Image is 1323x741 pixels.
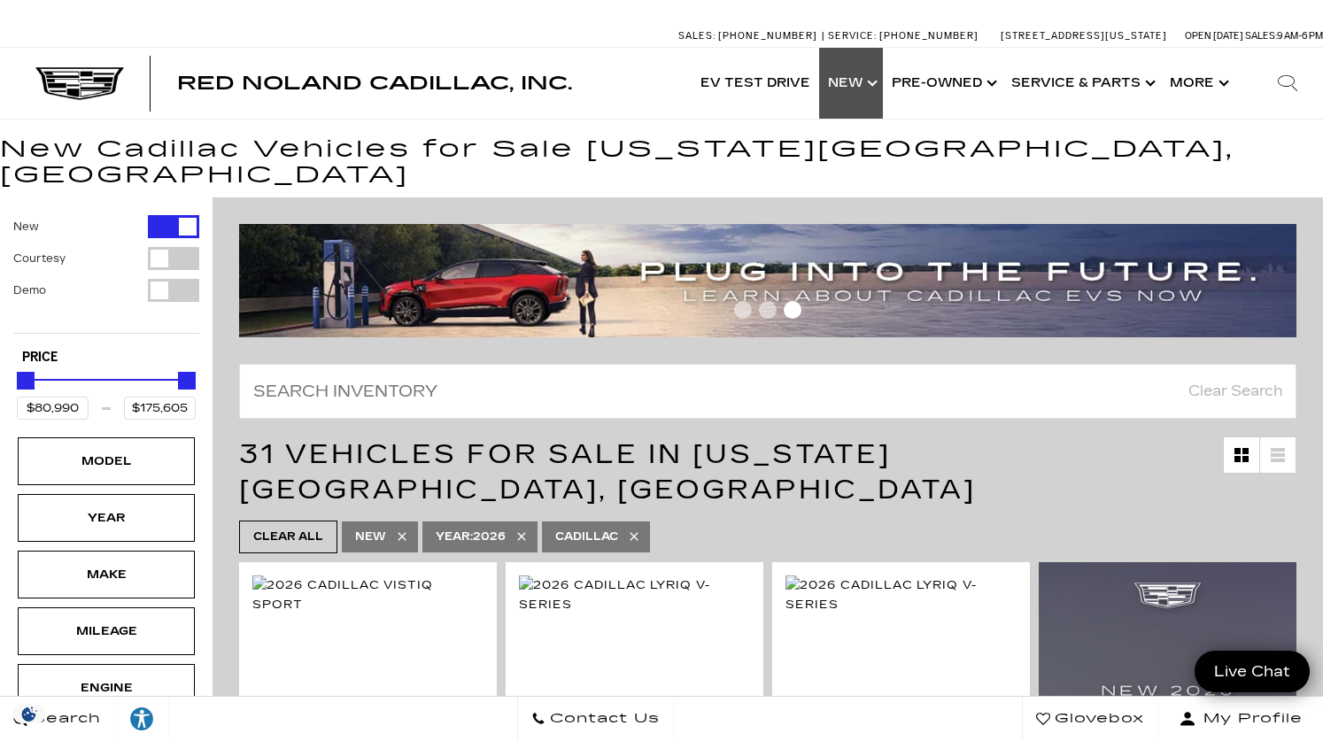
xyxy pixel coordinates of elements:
a: Service: [PHONE_NUMBER] [822,31,983,41]
span: [PHONE_NUMBER] [718,30,817,42]
span: [PHONE_NUMBER] [879,30,979,42]
span: Go to slide 3 [784,301,801,319]
section: Click to Open Cookie Consent Modal [9,705,50,723]
button: More [1161,48,1234,119]
a: Service & Parts [1002,48,1161,119]
span: Live Chat [1205,661,1299,682]
span: 2026 [436,526,506,548]
a: Sales: [PHONE_NUMBER] [678,31,822,41]
span: Red Noland Cadillac, Inc. [177,73,572,94]
span: Service: [828,30,877,42]
div: Search [1252,48,1323,119]
a: Red Noland Cadillac, Inc. [177,74,572,92]
input: Minimum [17,397,89,420]
img: ev-blog-post-banners4 [239,224,1296,337]
span: Search [27,706,101,731]
a: Glovebox [1022,697,1158,741]
input: Maximum [124,397,196,420]
img: Opt-Out Icon [9,705,50,723]
span: Sales: [678,30,716,42]
a: New [819,48,883,119]
img: Cadillac Dark Logo with Cadillac White Text [35,67,124,101]
h5: Price [22,350,190,366]
div: Engine [62,678,151,698]
span: Sales: [1245,30,1277,42]
div: Year [62,508,151,528]
img: 2026 Cadillac LYRIQ V-Series [785,575,1017,614]
label: New [13,218,39,235]
div: MileageMileage [18,607,195,655]
a: Pre-Owned [883,48,1002,119]
a: Live Chat [1195,651,1310,692]
div: Mileage [62,621,151,641]
a: [STREET_ADDRESS][US_STATE] [1001,30,1167,42]
div: Model [62,452,151,471]
label: Courtesy [13,250,66,267]
img: 2026 Cadillac LYRIQ V-Series [519,575,750,614]
div: Filter by Vehicle Type [13,215,199,333]
span: Go to slide 1 [734,301,752,319]
button: Open user profile menu [1158,697,1323,741]
span: My Profile [1196,706,1303,731]
a: Grid View [1224,437,1259,473]
div: MakeMake [18,551,195,598]
span: 31 Vehicles for Sale in [US_STATE][GEOGRAPHIC_DATA], [GEOGRAPHIC_DATA] [239,438,976,506]
a: Contact Us [517,697,674,741]
div: Maximum Price [178,372,196,390]
a: EV Test Drive [692,48,819,119]
div: Minimum Price [17,372,35,390]
div: EngineEngine [18,664,195,712]
div: Price [17,366,196,420]
div: ModelModel [18,437,195,485]
input: Search Inventory [239,364,1296,419]
span: Cadillac [555,526,618,548]
div: Make [62,565,151,584]
span: New [355,526,386,548]
div: YearYear [18,494,195,542]
span: 9 AM-6 PM [1277,30,1323,42]
span: Contact Us [545,706,660,731]
label: Demo [13,282,46,299]
span: Clear All [253,526,323,548]
a: Explore your accessibility options [115,697,169,741]
span: Go to slide 2 [759,301,777,319]
div: Explore your accessibility options [115,706,168,732]
span: Year : [436,530,473,543]
img: 2026 Cadillac VISTIQ Sport [252,575,484,614]
span: Glovebox [1050,706,1144,731]
span: Open [DATE] [1185,30,1243,42]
